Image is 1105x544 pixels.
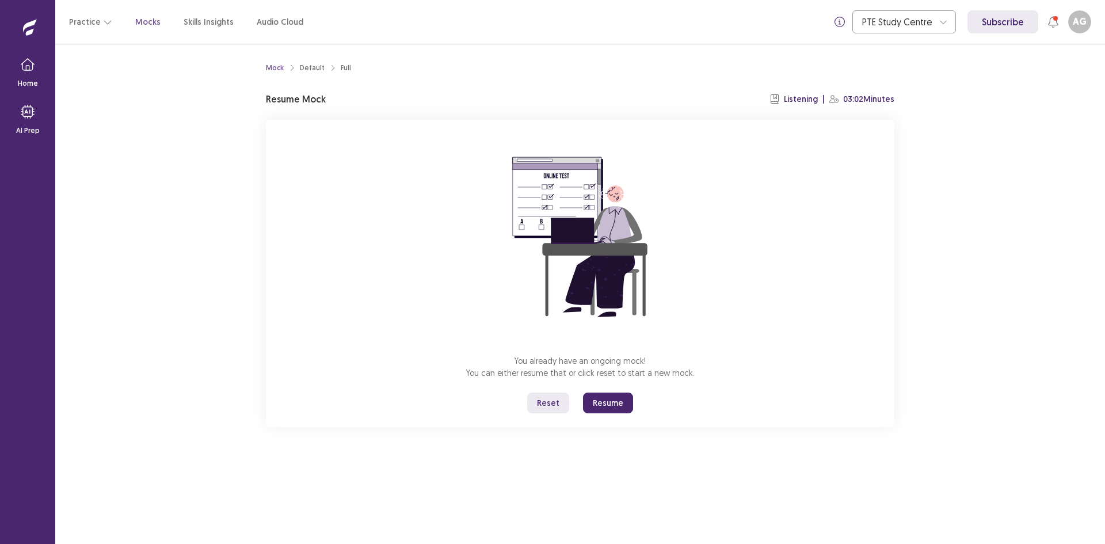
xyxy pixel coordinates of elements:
a: Mocks [135,16,161,28]
button: Resume [583,393,633,413]
p: You already have an ongoing mock! You can either resume that or click reset to start a new mock. [466,355,695,379]
p: Listening [784,93,818,105]
p: | [822,93,825,105]
button: info [829,12,850,32]
button: Reset [527,393,569,413]
button: AG [1068,10,1091,33]
a: Skills Insights [184,16,234,28]
button: Practice [69,12,112,32]
p: Resume Mock [266,92,326,106]
img: attend-mock [477,134,684,341]
p: 03:02 Minutes [843,93,894,105]
a: Mock [266,63,284,73]
div: Default [300,63,325,73]
p: AI Prep [16,125,40,136]
p: Home [18,78,38,89]
nav: breadcrumb [266,63,351,73]
a: Subscribe [967,10,1038,33]
a: Audio Cloud [257,16,303,28]
div: PTE Study Centre [862,11,933,33]
div: Full [341,63,351,73]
